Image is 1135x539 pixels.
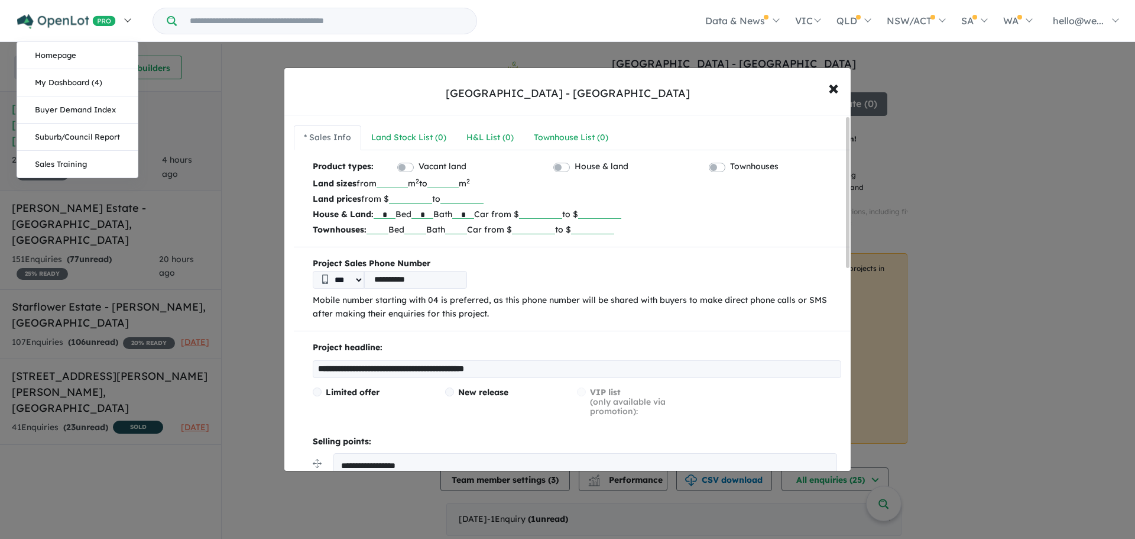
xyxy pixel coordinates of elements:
a: Homepage [17,42,138,69]
label: Vacant land [419,160,466,174]
p: from m to m [313,176,841,191]
span: × [828,75,839,100]
sup: 2 [416,177,419,185]
span: hello@we... [1053,15,1104,27]
label: House & land [575,160,628,174]
b: Land prices [313,193,361,204]
a: Buyer Demand Index [17,96,138,124]
label: Townhouses [730,160,779,174]
div: * Sales Info [304,131,351,145]
div: Land Stock List ( 0 ) [371,131,446,145]
img: Phone icon [322,275,328,284]
div: H&L List ( 0 ) [466,131,514,145]
p: Project headline: [313,341,841,355]
b: House & Land: [313,209,374,220]
p: from $ to [313,191,841,206]
b: Townhouses: [313,224,367,235]
b: Project Sales Phone Number [313,257,841,271]
a: My Dashboard (4) [17,69,138,96]
input: Try estate name, suburb, builder or developer [179,8,474,34]
b: Product types: [313,160,374,176]
p: Selling points: [313,435,841,449]
p: Bed Bath Car from $ to $ [313,222,841,237]
img: Openlot PRO Logo White [17,14,116,29]
a: Sales Training [17,151,138,177]
sup: 2 [466,177,470,185]
div: Townhouse List ( 0 ) [534,131,608,145]
a: Suburb/Council Report [17,124,138,151]
b: Land sizes [313,178,356,189]
span: New release [458,387,508,398]
p: Bed Bath Car from $ to $ [313,206,841,222]
span: Limited offer [326,387,380,398]
img: drag.svg [313,459,322,468]
p: Mobile number starting with 04 is preferred, as this phone number will be shared with buyers to m... [313,293,841,322]
div: [GEOGRAPHIC_DATA] - [GEOGRAPHIC_DATA] [446,86,690,101]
